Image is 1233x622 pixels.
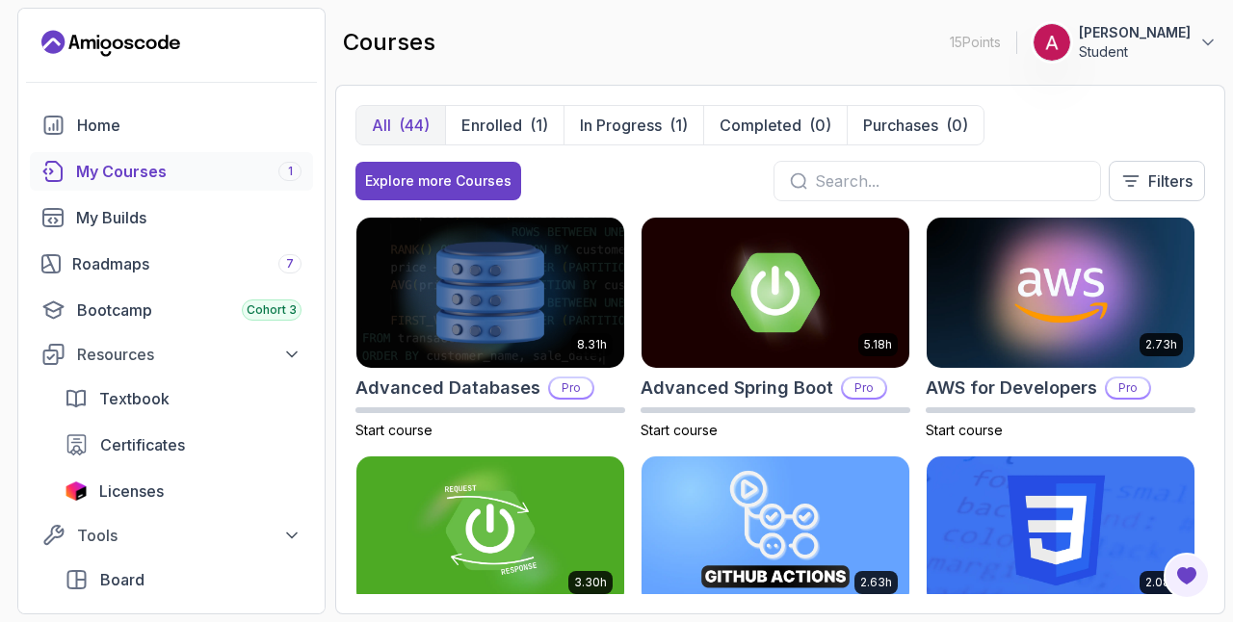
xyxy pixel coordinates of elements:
p: In Progress [580,114,662,137]
img: CSS Essentials card [927,456,1194,607]
p: [PERSON_NAME] [1079,23,1191,42]
button: Explore more Courses [355,162,521,200]
h2: Advanced Spring Boot [641,375,833,402]
span: Start course [355,422,433,438]
p: 15 Points [950,33,1001,52]
div: Roadmaps [72,252,302,275]
div: Explore more Courses [365,171,512,191]
span: Textbook [99,387,170,410]
a: textbook [53,379,313,418]
div: (1) [669,114,688,137]
p: Filters [1148,169,1193,193]
span: Start course [926,422,1003,438]
button: Purchases(0) [847,106,984,144]
button: Open Feedback Button [1164,553,1210,599]
img: AWS for Developers card [927,218,1194,368]
p: 5.18h [864,337,892,352]
div: (0) [809,114,831,137]
a: bootcamp [30,291,313,329]
p: 2.73h [1145,337,1177,352]
div: Home [77,114,302,137]
a: roadmaps [30,245,313,283]
h2: AWS for Developers [926,375,1097,402]
button: Resources [30,337,313,372]
img: jetbrains icon [65,481,88,501]
a: certificates [53,426,313,464]
p: Pro [1107,378,1149,398]
p: Purchases [863,114,938,137]
div: Tools [77,524,302,547]
p: Completed [720,114,801,137]
button: Enrolled(1) [445,106,564,144]
p: Enrolled [461,114,522,137]
img: Advanced Spring Boot card [642,218,909,368]
p: Pro [550,378,592,398]
div: Resources [77,343,302,366]
img: Building APIs with Spring Boot card [356,456,624,607]
button: Filters [1109,161,1205,201]
a: board [53,560,313,599]
div: Bootcamp [77,298,302,322]
button: All(44) [356,106,445,144]
a: licenses [53,472,313,510]
div: My Builds [76,206,302,229]
div: My Courses [76,160,302,183]
span: Board [100,568,144,591]
button: Tools [30,518,313,553]
a: Landing page [41,28,180,59]
a: courses [30,152,313,191]
p: Pro [843,378,885,398]
button: In Progress(1) [564,106,703,144]
span: Licenses [99,479,164,503]
img: user profile image [1034,24,1070,61]
div: (44) [399,114,430,137]
span: 7 [286,256,294,272]
h2: Advanced Databases [355,375,540,402]
img: CI/CD with GitHub Actions card [642,456,909,607]
button: Completed(0) [703,106,847,144]
a: builds [30,198,313,237]
div: (0) [946,114,968,137]
p: 8.31h [577,337,607,352]
p: 2.63h [860,575,892,590]
span: Certificates [100,433,185,456]
h2: courses [343,27,435,58]
p: All [372,114,391,137]
button: user profile image[PERSON_NAME]Student [1033,23,1218,62]
p: 3.30h [574,575,607,590]
div: (1) [530,114,548,137]
p: 2.08h [1145,575,1177,590]
input: Search... [815,169,1085,193]
p: Student [1079,42,1191,62]
img: Advanced Databases card [356,218,624,368]
span: Cohort 3 [247,302,297,318]
span: Start course [641,422,718,438]
a: home [30,106,313,144]
span: 1 [288,164,293,179]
